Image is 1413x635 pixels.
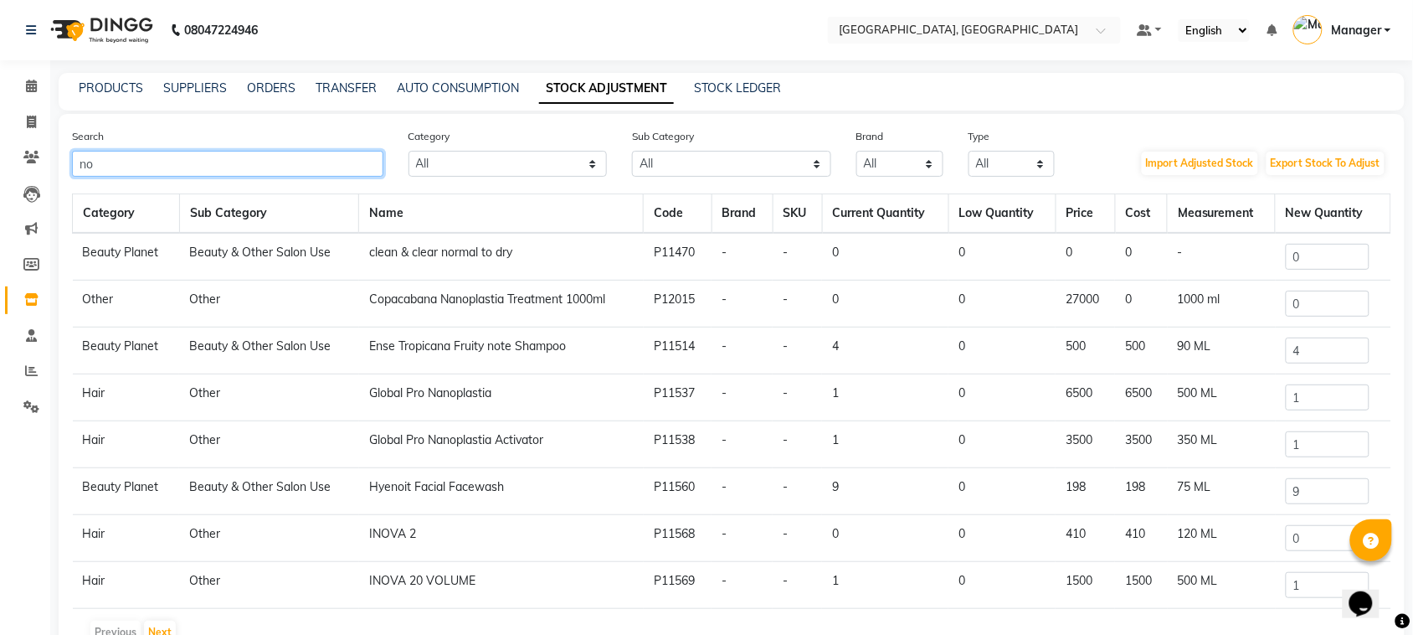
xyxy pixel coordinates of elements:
[359,233,644,281] td: clean & clear normal to dry
[539,74,674,104] a: STOCK ADJUSTMENT
[822,233,948,281] td: 0
[73,233,180,281] td: Beauty Planet
[822,562,948,609] td: 1
[712,468,773,515] td: -
[408,129,450,144] label: Category
[1168,194,1276,234] th: Measurement
[1115,515,1167,562] td: 410
[644,233,712,281] td: P11470
[359,468,644,515] td: Hyenoit Facial Facewash
[712,562,773,609] td: -
[948,328,1056,374] td: 0
[43,7,157,54] img: logo
[1115,468,1167,515] td: 198
[359,281,644,328] td: Copacabana Nanoplastia Treatment 1000ml
[712,421,773,468] td: -
[397,80,519,96] a: AUTO CONSUMPTION
[179,281,359,328] td: Other
[1115,374,1167,421] td: 6500
[773,421,822,468] td: -
[1115,421,1167,468] td: 3500
[1168,233,1276,281] td: -
[1115,194,1167,234] th: Cost
[73,421,180,468] td: Hair
[773,233,822,281] td: -
[712,515,773,562] td: -
[316,80,377,96] a: TRANSFER
[948,233,1056,281] td: 0
[1331,22,1381,39] span: Manager
[179,233,359,281] td: Beauty & Other Salon Use
[1293,15,1323,44] img: Manager
[359,374,644,421] td: Global Pro Nanoplastia
[1056,421,1115,468] td: 3500
[1168,515,1276,562] td: 120 ML
[773,374,822,421] td: -
[73,562,180,609] td: Hair
[72,129,104,144] label: Search
[712,194,773,234] th: Brand
[1168,562,1276,609] td: 500 ML
[179,515,359,562] td: Other
[73,374,180,421] td: Hair
[773,281,822,328] td: -
[644,468,712,515] td: P11560
[644,281,712,328] td: P12015
[1142,152,1258,175] button: Import Adjusted Stock
[359,194,644,234] th: Name
[1115,562,1167,609] td: 1500
[948,468,1056,515] td: 0
[179,562,359,609] td: Other
[72,151,383,177] input: Search Product
[773,515,822,562] td: -
[1056,233,1115,281] td: 0
[359,421,644,468] td: Global Pro Nanoplastia Activator
[359,562,644,609] td: INOVA 20 VOLUME
[359,515,644,562] td: INOVA 2
[73,281,180,328] td: Other
[1056,194,1115,234] th: Price
[694,80,781,96] a: STOCK LEDGER
[773,562,822,609] td: -
[359,328,644,374] td: Ense Tropicana Fruity note Shampoo
[73,194,180,234] th: Category
[1115,233,1167,281] td: 0
[1168,281,1276,328] td: 1000 ml
[1056,328,1115,374] td: 500
[179,194,359,234] th: Sub Category
[1168,468,1276,515] td: 75 ML
[79,80,143,96] a: PRODUCTS
[712,374,773,421] td: -
[948,421,1056,468] td: 0
[179,468,359,515] td: Beauty & Other Salon Use
[644,515,712,562] td: P11568
[179,374,359,421] td: Other
[948,562,1056,609] td: 0
[773,194,822,234] th: SKU
[856,129,884,144] label: Brand
[773,328,822,374] td: -
[179,421,359,468] td: Other
[822,515,948,562] td: 0
[163,80,227,96] a: SUPPLIERS
[948,281,1056,328] td: 0
[948,515,1056,562] td: 0
[1115,281,1167,328] td: 0
[644,194,712,234] th: Code
[1115,328,1167,374] td: 500
[822,328,948,374] td: 4
[73,468,180,515] td: Beauty Planet
[1168,328,1276,374] td: 90 ML
[1267,152,1385,175] button: Export Stock To Adjust
[712,328,773,374] td: -
[73,328,180,374] td: Beauty Planet
[712,233,773,281] td: -
[644,328,712,374] td: P11514
[1056,562,1115,609] td: 1500
[184,7,258,54] b: 08047224946
[969,129,990,144] label: Type
[822,194,948,234] th: Current Quantity
[822,468,948,515] td: 9
[1056,515,1115,562] td: 410
[1276,194,1391,234] th: New Quantity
